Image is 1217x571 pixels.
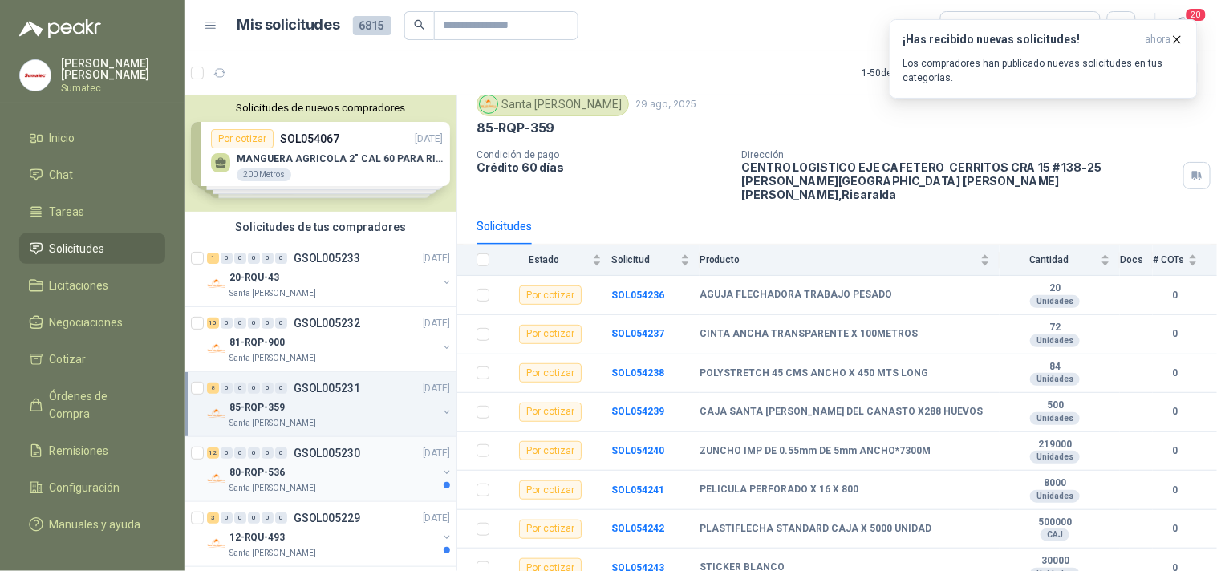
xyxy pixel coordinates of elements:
[207,383,219,394] div: 8
[229,400,285,415] p: 85-RQP-359
[262,512,274,524] div: 0
[275,447,287,459] div: 0
[294,447,360,459] p: GSOL005230
[1153,326,1198,342] b: 0
[50,314,124,331] span: Negociaciones
[248,253,260,264] div: 0
[19,472,165,503] a: Configuración
[1185,7,1207,22] span: 20
[294,512,360,524] p: GSOL005229
[50,516,141,533] span: Manuales y ayuda
[207,253,219,264] div: 1
[229,335,285,350] p: 81-RQP-900
[234,512,246,524] div: 0
[499,254,589,265] span: Estado
[19,435,165,466] a: Remisiones
[191,102,450,114] button: Solicitudes de nuevos compradores
[294,383,360,394] p: GSOL005231
[423,251,450,266] p: [DATE]
[611,328,664,339] b: SOL054237
[1153,245,1217,276] th: # COTs
[519,403,582,422] div: Por cotizar
[1000,361,1110,374] b: 84
[19,344,165,375] a: Cotizar
[700,484,858,496] b: PELICULA PERFORADO X 16 X 800
[890,19,1198,99] button: ¡Has recibido nuevas solicitudes!ahora Los compradores han publicado nuevas solicitudes en tus ca...
[207,469,226,488] img: Company Logo
[20,60,51,91] img: Company Logo
[234,383,246,394] div: 0
[700,289,892,302] b: AGUJA FLECHADORA TRABAJO PESADO
[519,285,582,305] div: Por cotizar
[611,406,664,417] a: SOL054239
[19,270,165,301] a: Licitaciones
[611,484,664,496] a: SOL054241
[499,245,611,276] th: Estado
[1169,11,1198,40] button: 20
[1153,443,1198,459] b: 0
[903,33,1139,47] h3: ¡Has recibido nuevas solicitudes!
[229,287,316,300] p: Santa [PERSON_NAME]
[414,19,425,30] span: search
[1000,555,1110,568] b: 30000
[903,56,1184,85] p: Los compradores han publicado nuevas solicitudes en tus categorías.
[700,406,983,419] b: CAJA SANTA [PERSON_NAME] DEL CANASTO X288 HUEVOS
[50,350,87,368] span: Cotizar
[742,149,1177,160] p: Dirección
[50,129,75,147] span: Inicio
[185,95,456,212] div: Solicitudes de nuevos compradoresPor cotizarSOL054067[DATE] MANGUERA AGRICOLA 2" CAL 60 PARA RIEG...
[611,254,677,265] span: Solicitud
[50,387,150,423] span: Órdenes de Compra
[742,160,1177,201] p: CENTRO LOGISTICO EJE CAFETERO CERRITOS CRA 15 # 138-25 [PERSON_NAME][GEOGRAPHIC_DATA] [PERSON_NAM...
[1000,254,1097,265] span: Cantidad
[262,383,274,394] div: 0
[248,383,260,394] div: 0
[477,149,729,160] p: Condición de pago
[611,445,664,456] a: SOL054240
[1000,477,1110,490] b: 8000
[294,318,360,329] p: GSOL005232
[611,290,664,301] b: SOL054236
[700,245,1000,276] th: Producto
[1041,528,1069,541] div: CAJ
[229,270,279,285] p: 20-RQU-43
[207,379,453,430] a: 8 0 0 0 0 0 GSOL005231[DATE] Company Logo85-RQP-359Santa [PERSON_NAME]
[611,245,700,276] th: Solicitud
[207,249,453,300] a: 1 0 0 0 0 0 GSOL005233[DATE] Company Logo20-RQU-43Santa [PERSON_NAME]
[477,119,554,136] p: 85-RQP-359
[207,447,219,459] div: 12
[248,318,260,329] div: 0
[519,325,582,344] div: Por cotizar
[611,367,664,379] a: SOL054238
[1153,483,1198,498] b: 0
[207,404,226,423] img: Company Logo
[1000,322,1110,334] b: 72
[185,212,456,242] div: Solicitudes de tus compradores
[1030,295,1080,308] div: Unidades
[519,363,582,383] div: Por cotizar
[1030,373,1080,386] div: Unidades
[635,97,696,112] p: 29 ago, 2025
[611,523,664,534] a: SOL054242
[353,16,391,35] span: 6815
[1153,288,1198,303] b: 0
[229,530,285,545] p: 12-RQU-493
[1000,245,1120,276] th: Cantidad
[1000,399,1110,412] b: 500
[423,381,450,396] p: [DATE]
[229,417,316,430] p: Santa [PERSON_NAME]
[234,447,246,459] div: 0
[1153,254,1185,265] span: # COTs
[207,508,453,560] a: 3 0 0 0 0 0 GSOL005229[DATE] Company Logo12-RQU-493Santa [PERSON_NAME]
[229,482,316,495] p: Santa [PERSON_NAME]
[1000,516,1110,529] b: 500000
[221,318,233,329] div: 0
[19,381,165,429] a: Órdenes de Compra
[1153,404,1198,419] b: 0
[50,203,85,221] span: Tareas
[50,166,74,184] span: Chat
[221,253,233,264] div: 0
